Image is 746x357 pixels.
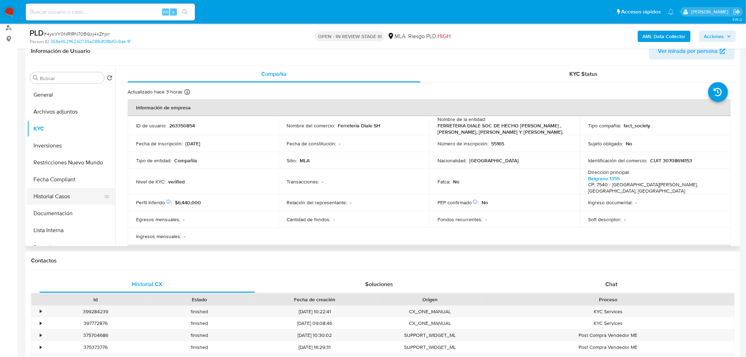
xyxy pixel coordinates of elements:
[44,306,147,317] div: 399284239
[44,30,110,37] span: # 4yxVY0NR1RN70BGxj4xZnjxr
[482,341,734,353] div: Post Compra Vendedor ME
[128,245,731,262] th: Datos de contacto
[261,70,287,78] span: Compañía
[251,317,378,329] div: [DATE] 09:08:46
[183,216,184,223] p: -
[27,103,115,120] button: Archivos adjuntos
[27,137,115,154] button: Inversiones
[44,317,147,329] div: 397772876
[256,296,373,303] div: Fecha de creación
[622,8,661,16] span: Accesos rápidos
[147,317,251,329] div: finished
[438,32,451,40] span: HIGH
[50,38,130,45] a: 358e462ff6240739a088df0f8bf0c9ae
[136,122,166,129] p: ID de usuario :
[482,306,734,317] div: KYC Services
[136,216,180,223] p: Egresos mensuales :
[287,178,319,185] p: Transacciones :
[147,306,251,317] div: finished
[438,116,486,122] p: Nombre de la entidad :
[31,48,90,55] h1: Información de Usuario
[588,140,623,147] p: Sujeto obligado :
[334,216,335,223] p: -
[128,89,183,95] p: Actualizado hace 3 horas
[624,216,626,223] p: -
[699,31,736,42] button: Acciones
[366,280,393,288] span: Soluciones
[287,216,331,223] p: Cantidad de fondos :
[27,222,115,239] button: Lista Interna
[128,99,731,116] th: Información de empresa
[27,205,115,222] button: Documentación
[40,308,42,315] div: •
[251,341,378,353] div: [DATE] 16:29:31
[147,341,251,353] div: finished
[668,9,674,15] a: Notificaciones
[163,8,169,15] span: Alt
[287,157,297,164] p: Sitio :
[438,199,479,206] p: PEP confirmado :
[469,157,519,164] p: [GEOGRAPHIC_DATA]
[152,296,246,303] div: Estado
[732,17,742,22] span: 3.161.2
[40,344,42,351] div: •
[172,8,175,15] span: s
[40,320,42,327] div: •
[44,341,147,353] div: 375373776
[453,178,459,185] p: No
[588,182,720,194] h4: CP: 7540 - [GEOGRAPHIC_DATA][PERSON_NAME], [GEOGRAPHIC_DATA], [GEOGRAPHIC_DATA]
[378,329,482,341] div: SUPPORT_WIDGET_ML
[287,122,335,129] p: Nombre del comercio :
[691,8,731,15] p: andres.vilosio@mercadolibre.com
[175,199,201,206] span: $6,440,000
[350,199,351,206] p: -
[704,31,724,42] span: Acciones
[588,199,633,206] p: Ingreso documental :
[136,178,165,185] p: Nivel de KYC :
[30,27,44,38] b: PLD
[49,296,142,303] div: Id
[136,157,171,164] p: Tipo de entidad :
[185,140,200,147] p: [DATE]
[383,296,477,303] div: Origen
[40,332,42,339] div: •
[588,157,648,164] p: Identificación del comercio :
[588,216,622,223] p: Soft descriptor :
[287,199,347,206] p: Relación del representante :
[27,86,115,103] button: General
[184,233,185,240] p: -
[315,31,385,41] p: OPEN - IN REVIEW STAGE III
[387,32,405,40] div: MLA
[339,140,341,147] p: -
[588,175,620,182] a: Belgrano 1355
[251,329,378,341] div: [DATE] 10:30:02
[27,120,115,137] button: KYC
[178,7,192,17] button: search-icon
[31,257,735,264] h1: Contactos
[636,199,637,206] p: -
[487,296,729,303] div: Proceso
[30,38,49,45] b: Person ID
[174,157,197,164] p: Compañia
[107,75,112,83] button: Volver al orden por defecto
[136,233,181,240] p: Ingresos mensuales :
[408,32,451,40] span: Riesgo PLD:
[338,122,380,129] p: Ferretería Diale SH
[44,329,147,341] div: 375704686
[27,188,110,205] button: Historial Casos
[378,317,482,329] div: CX_ONE_MANUAL
[27,239,115,256] button: Direcciones
[649,43,735,60] button: Ver mirada por persona
[482,329,734,341] div: Post Compra Vendedor ME
[438,122,569,135] p: FERRETERIA DIALE SOC DE HECHO [PERSON_NAME] , [PERSON_NAME], [PERSON_NAME] Y [PERSON_NAME].
[482,199,488,206] p: No
[251,306,378,317] div: [DATE] 10:22:41
[638,31,691,42] button: AML Data Collector
[438,157,466,164] p: Nacionalidad :
[570,70,598,78] span: KYC Status
[626,140,632,147] p: No
[132,280,163,288] span: Historial CX
[438,140,488,147] p: Número de inscripción :
[606,280,618,288] span: Chat
[588,122,621,129] p: Tipo compañía :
